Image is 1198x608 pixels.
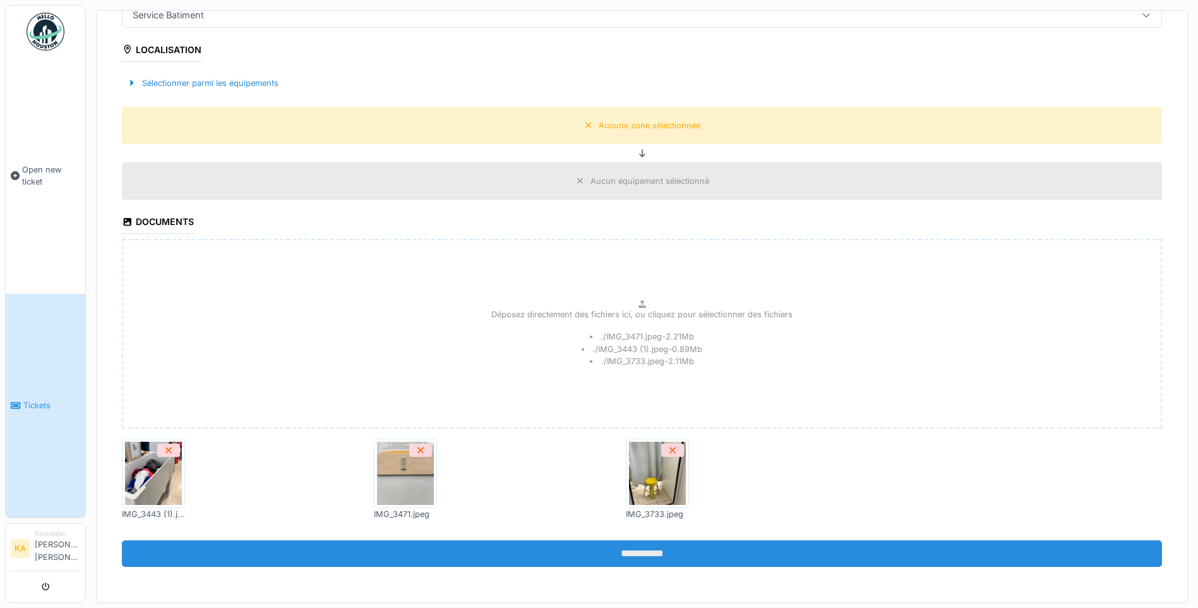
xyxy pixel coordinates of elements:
span: Tickets [23,399,80,411]
div: Localisation [122,40,201,62]
div: Aucune zone sélectionnée [599,119,700,131]
a: Tickets [6,294,85,518]
div: IMG_3443 (1).jpeg [122,508,185,520]
span: Open new ticket [22,164,80,188]
p: Déposez directement des fichiers ici, ou cliquez pour sélectionner des fichiers [491,308,793,320]
div: IMG_3733.jpeg [626,508,689,520]
li: [PERSON_NAME] [PERSON_NAME] [35,529,80,568]
li: ./IMG_3733.jpeg - 2.11 Mb [590,355,694,367]
a: Open new ticket [6,58,85,294]
div: Aucun équipement sélectionné [590,175,709,187]
li: KA [11,539,30,558]
div: Documents [122,212,194,234]
img: zsffanegjptv8w28i1ri51pwgl9n [629,442,686,505]
div: Sélectionner parmi les équipements [122,75,284,92]
div: Requester [35,529,80,538]
li: ./IMG_3443 (1).jpeg - 0.89 Mb [582,343,703,355]
img: Badge_color-CXgf-gQk.svg [27,13,64,51]
li: ./IMG_3471.jpeg - 2.21 Mb [590,331,695,343]
div: IMG_3471.jpeg [374,508,437,520]
div: Service Batiment [128,8,209,22]
img: boilq3l90tlkdcle6cnt8fxw5zkn [377,442,434,505]
a: KA Requester[PERSON_NAME] [PERSON_NAME] [11,529,80,571]
img: 5vr97b1bdzov61pfiuqe5trr5lq2 [125,442,182,505]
